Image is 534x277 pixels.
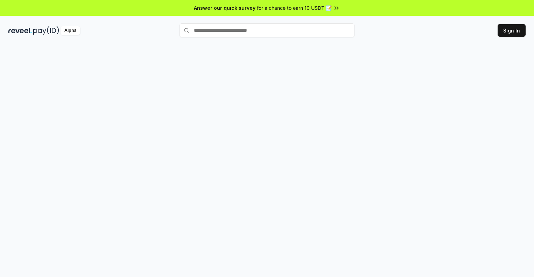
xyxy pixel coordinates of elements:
[257,4,332,12] span: for a chance to earn 10 USDT 📝
[33,26,59,35] img: pay_id
[61,26,80,35] div: Alpha
[498,24,526,37] button: Sign In
[8,26,32,35] img: reveel_dark
[194,4,255,12] span: Answer our quick survey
